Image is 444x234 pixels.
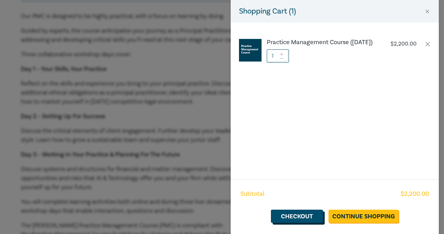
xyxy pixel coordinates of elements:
input: 1 [267,49,289,63]
span: Subtotal [240,189,264,199]
span: $ 2,200.00 [401,189,429,199]
a: Checkout [271,210,323,223]
a: Practice Management Course ([DATE]) [267,39,382,46]
p: $ 2,200.00 [391,41,417,47]
img: Practice%20Management%20Course.jpg [239,39,262,62]
a: Continue Shopping [328,210,399,223]
h5: Shopping Cart ( 1 ) [239,6,296,17]
button: Close [424,8,430,15]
